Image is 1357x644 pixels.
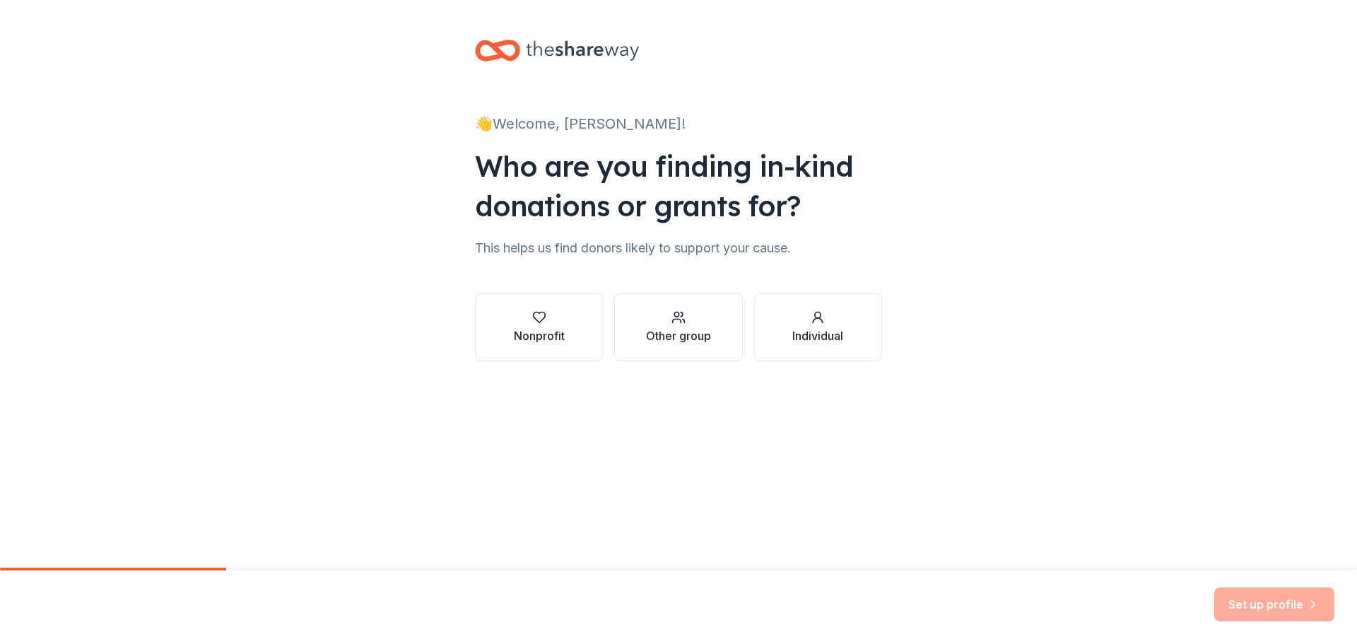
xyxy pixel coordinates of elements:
div: This helps us find donors likely to support your cause. [475,237,882,259]
button: Nonprofit [475,293,603,361]
div: 👋 Welcome, [PERSON_NAME]! [475,112,882,135]
div: Individual [792,327,843,344]
button: Other group [614,293,742,361]
div: Nonprofit [514,327,565,344]
div: Who are you finding in-kind donations or grants for? [475,146,882,226]
button: Individual [754,293,882,361]
div: Other group [646,327,711,344]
